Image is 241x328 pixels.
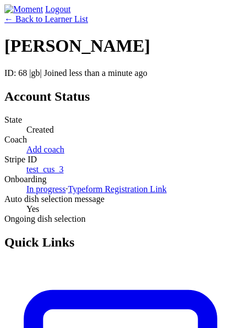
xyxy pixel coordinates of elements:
[4,36,237,56] h1: [PERSON_NAME]
[4,235,237,250] h2: Quick Links
[31,68,40,78] span: gb
[26,165,64,174] a: test_cus_3
[26,184,66,194] a: In progress
[4,155,237,165] dt: Stripe ID
[4,135,237,145] dt: Coach
[4,214,237,224] dt: Ongoing dish selection
[4,115,237,125] dt: State
[4,89,237,104] h2: Account Status
[4,174,237,184] dt: Onboarding
[26,204,39,214] span: Yes
[68,184,167,194] a: Typeform Registration Link
[4,194,237,204] dt: Auto dish selection message
[4,4,43,14] img: Moment
[4,14,88,24] a: ← Back to Learner List
[26,125,54,134] span: Created
[26,145,64,154] a: Add coach
[4,68,237,78] p: ID: 68 | | Joined less than a minute ago
[45,4,70,14] a: Logout
[66,184,68,194] span: ·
